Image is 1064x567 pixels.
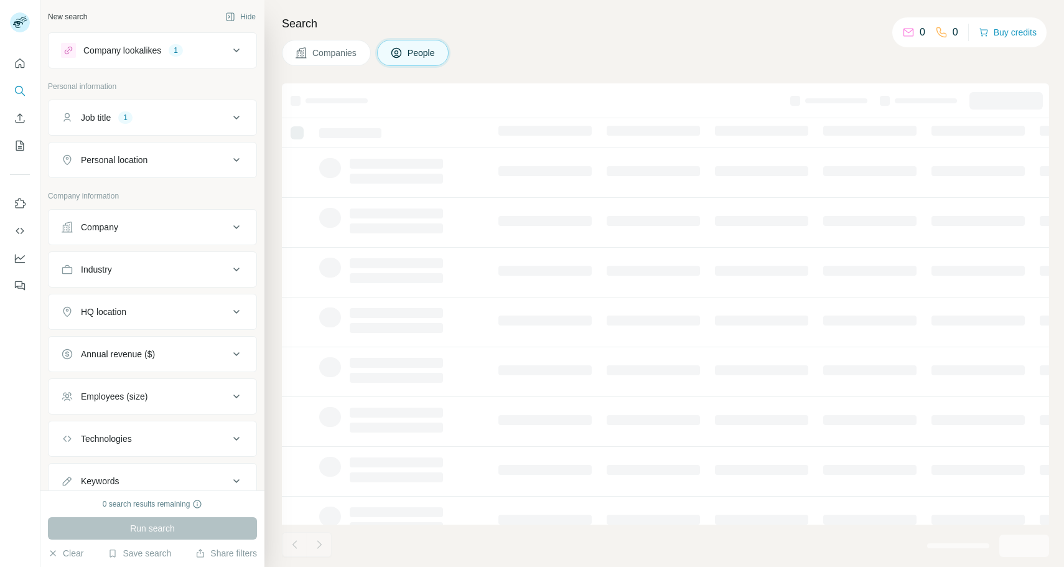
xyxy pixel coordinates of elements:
div: Technologies [81,433,132,445]
span: Companies [312,47,358,59]
div: HQ location [81,306,126,318]
p: Company information [48,190,257,202]
div: Company lookalikes [83,44,161,57]
button: Use Surfe API [10,220,30,242]
div: Annual revenue ($) [81,348,155,360]
div: Personal location [81,154,147,166]
p: Personal information [48,81,257,92]
button: Feedback [10,274,30,297]
button: Annual revenue ($) [49,339,256,369]
button: Company [49,212,256,242]
div: Industry [81,263,112,276]
button: Job title1 [49,103,256,133]
div: Job title [81,111,111,124]
button: Use Surfe on LinkedIn [10,192,30,215]
button: Company lookalikes1 [49,35,256,65]
button: Employees (size) [49,382,256,411]
div: Employees (size) [81,390,147,403]
div: 1 [169,45,183,56]
button: Enrich CSV [10,107,30,129]
button: Share filters [195,547,257,560]
button: My lists [10,134,30,157]
button: Dashboard [10,247,30,269]
button: Save search [108,547,171,560]
button: Search [10,80,30,102]
button: Clear [48,547,83,560]
button: HQ location [49,297,256,327]
p: 0 [920,25,925,40]
div: 0 search results remaining [103,499,203,510]
p: 0 [953,25,958,40]
button: Personal location [49,145,256,175]
div: 1 [118,112,133,123]
div: Keywords [81,475,119,487]
span: People [408,47,436,59]
button: Keywords [49,466,256,496]
h4: Search [282,15,1049,32]
button: Quick start [10,52,30,75]
div: New search [48,11,87,22]
button: Industry [49,255,256,284]
button: Technologies [49,424,256,454]
button: Buy credits [979,24,1037,41]
div: Company [81,221,118,233]
button: Hide [217,7,264,26]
